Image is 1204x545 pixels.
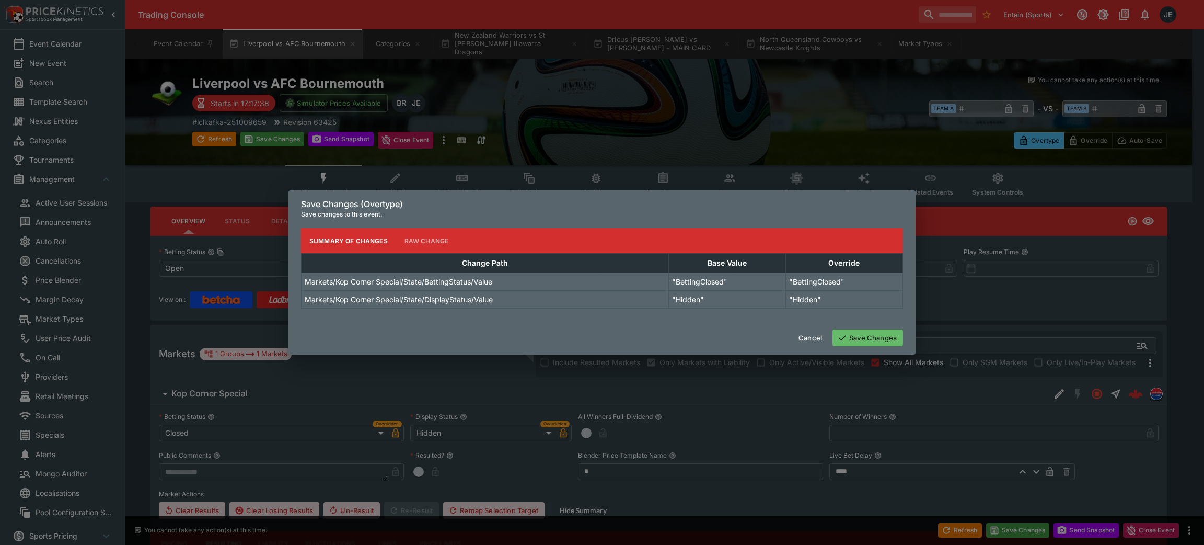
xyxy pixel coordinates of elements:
[301,228,396,253] button: Summary of Changes
[302,254,669,273] th: Change Path
[668,291,785,309] td: "Hidden"
[301,209,903,220] p: Save changes to this event.
[785,291,902,309] td: "Hidden"
[396,228,457,253] button: Raw Change
[785,254,902,273] th: Override
[305,276,492,287] p: Markets/Kop Corner Special/State/BettingStatus/Value
[668,273,785,291] td: "BettingClosed"
[305,294,493,305] p: Markets/Kop Corner Special/State/DisplayStatus/Value
[785,273,902,291] td: "BettingClosed"
[301,199,903,210] h6: Save Changes (Overtype)
[832,330,903,346] button: Save Changes
[668,254,785,273] th: Base Value
[792,330,828,346] button: Cancel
